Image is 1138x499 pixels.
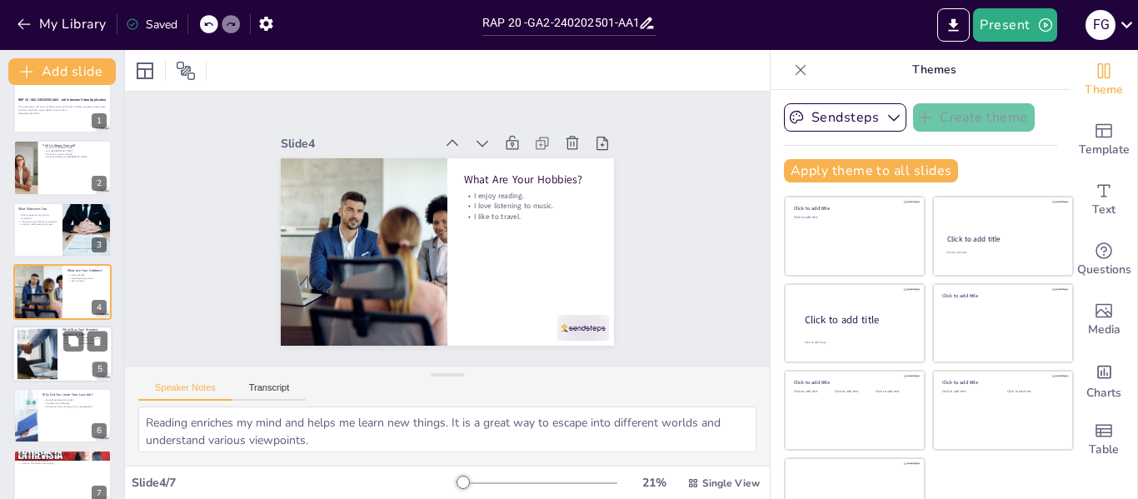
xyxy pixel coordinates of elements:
p: I work hand in hand with God. [62,338,107,342]
p: I love listening to music. [467,205,600,243]
p: Themes [814,50,1054,90]
button: Create theme [913,103,1035,132]
p: This presentation will cover my background, motivations, hobbies, successes, career goals, and wh... [18,106,107,112]
strong: RAP 20 -GA2-240202501-AA1: Job Interview Video Application [18,98,107,102]
div: Click to add text [794,390,831,394]
div: Click to add title [805,313,911,327]
div: Add text boxes [1071,170,1137,230]
p: The decision was necessary for my development. [42,405,107,408]
div: Click to add text [794,216,913,220]
div: Add ready made slides [1071,110,1137,170]
p: What Are Your Hobbies? [67,268,107,273]
div: Change the overall theme [1071,50,1137,110]
div: Saved [126,17,177,32]
button: F G [1086,8,1116,42]
div: Click to add title [942,379,1061,386]
button: Add slide [8,58,116,85]
div: Click to add text [835,390,872,394]
span: Template [1079,141,1130,159]
div: 2 [92,176,107,191]
div: 3 [92,237,107,252]
div: Get real-time input from your audience [1071,230,1137,290]
p: I like to travel. [67,280,107,283]
button: Delete Slide [87,331,107,351]
button: Export to PowerPoint [937,8,970,42]
span: Theme [1085,81,1123,99]
p: I love listening to music. [67,277,107,280]
p: My name is [PERSON_NAME]. [42,146,107,149]
p: What Was Your Greatest Success in Life? [62,327,107,337]
span: Questions [1077,261,1131,279]
span: Table [1089,441,1119,459]
input: Insert title [482,11,638,35]
p: I want to contribute meaningfully. [18,462,107,466]
div: Click to add title [947,234,1058,244]
div: 4 [13,264,112,319]
p: I have a strong ambition to succeed. [18,220,57,223]
div: Add a table [1071,410,1137,470]
textarea: Reading enriches my mind and helps me learn new things. It is a great way to escape into differen... [138,407,756,452]
div: 1 [13,78,112,133]
p: My family is my greatest treasure. [62,335,107,338]
span: Charts [1086,384,1121,402]
div: Layout [132,57,158,84]
p: What Motivates You [18,207,57,212]
p: I like to travel. [465,215,597,253]
div: Click to add text [1007,390,1060,394]
p: I appreciate my achievements. [62,342,107,345]
span: Media [1088,321,1121,339]
div: 5 [92,362,107,377]
p: I see myself in a large company. [18,457,107,460]
span: Text [1092,201,1116,219]
p: I want to make a positive impact. [18,222,57,226]
div: Click to add title [942,292,1061,298]
div: Slide 4 / 7 [132,475,457,491]
span: Single View [702,477,760,490]
p: Tell Us About Yourself [42,142,107,147]
span: Position [176,61,196,81]
div: Add charts and graphs [1071,350,1137,410]
div: Click to add title [794,379,913,386]
p: I study technology at [GEOGRAPHIC_DATA]. [42,155,107,158]
button: Sendsteps [784,103,906,132]
div: Click to add body [805,341,910,345]
p: I wanted new challenges. [42,402,107,405]
div: 1 [92,113,107,128]
p: I enjoy reading. [470,195,602,233]
p: Where Do You See Yourself [DATE]? [18,452,107,457]
div: Click to add title [794,205,913,212]
p: I aim to hold a great position. [18,459,107,462]
p: Family support is my primary motivation. [18,213,57,219]
button: Duplicate Slide [63,331,83,351]
div: 4 [92,300,107,315]
button: Present [973,8,1056,42]
div: 3 [13,202,112,257]
button: Speaker Notes [138,382,232,401]
div: Add images, graphics, shapes or video [1071,290,1137,350]
p: I sought professional growth. [42,399,107,402]
div: 6 [92,423,107,438]
div: 6 [13,388,112,443]
div: 2 [13,140,112,195]
div: Click to add text [946,251,1057,255]
button: My Library [12,11,113,37]
div: 5 [12,326,112,382]
div: F G [1086,10,1116,40]
div: 21 % [634,475,674,491]
p: I enjoy reading. [67,274,107,277]
div: Click to add text [876,390,913,394]
p: Why Did You Leave Your Last Job? [42,392,107,397]
p: I work as a cook in a hotel. [42,152,107,156]
div: Click to add text [942,390,995,394]
p: I am [DEMOGRAPHIC_DATA]. [42,149,107,152]
div: Slide 4 [301,102,454,150]
p: Generated with [URL] [18,112,107,115]
button: Apply theme to all slides [784,159,958,182]
p: What Are Your Hobbies? [472,177,606,220]
button: Transcript [232,382,307,401]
